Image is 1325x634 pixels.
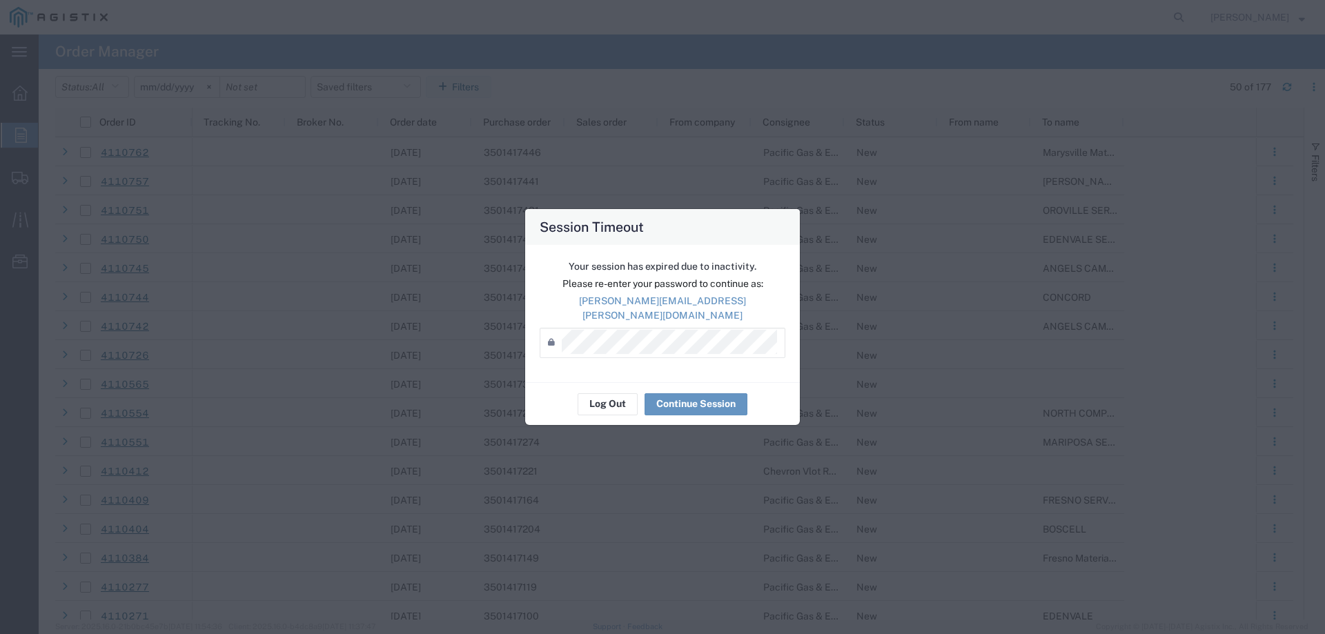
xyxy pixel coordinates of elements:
p: Please re-enter your password to continue as: [540,277,785,291]
h4: Session Timeout [540,217,644,237]
button: Continue Session [645,393,747,415]
p: [PERSON_NAME][EMAIL_ADDRESS][PERSON_NAME][DOMAIN_NAME] [540,294,785,323]
p: Your session has expired due to inactivity. [540,259,785,274]
button: Log Out [578,393,638,415]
